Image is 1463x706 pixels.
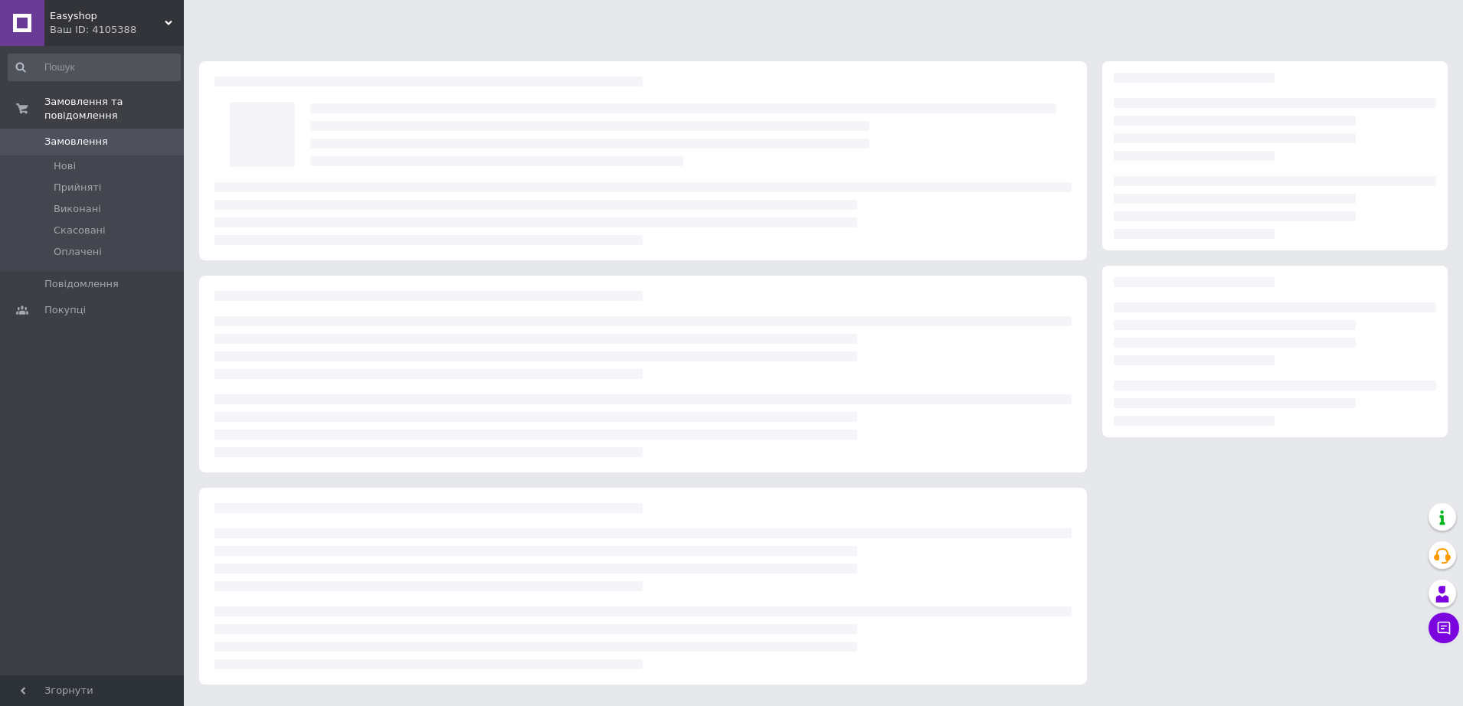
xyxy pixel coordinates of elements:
[44,135,108,149] span: Замовлення
[54,202,101,216] span: Виконані
[8,54,181,81] input: Пошук
[54,159,76,173] span: Нові
[1429,613,1459,643] button: Чат з покупцем
[50,9,165,23] span: Easyshop
[44,95,184,123] span: Замовлення та повідомлення
[50,23,184,37] div: Ваш ID: 4105388
[54,181,101,194] span: Прийняті
[54,245,102,259] span: Оплачені
[44,277,119,291] span: Повідомлення
[54,224,106,237] span: Скасовані
[44,303,86,317] span: Покупці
